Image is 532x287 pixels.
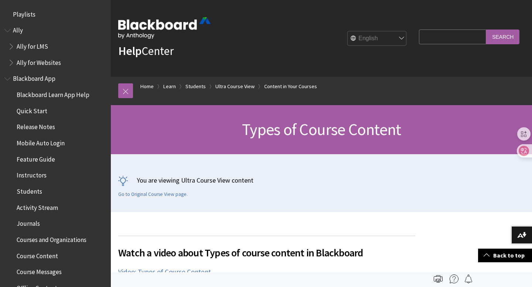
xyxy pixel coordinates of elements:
[450,274,458,283] img: More help
[163,82,176,91] a: Learn
[242,119,401,139] span: Types of Course Content
[13,24,23,34] span: Ally
[140,82,154,91] a: Home
[118,17,211,39] img: Blackboard by Anthology
[17,218,40,228] span: Journals
[264,82,317,91] a: Content in Your Courses
[118,44,141,58] strong: Help
[118,44,174,58] a: HelpCenter
[434,274,443,283] img: Print
[348,31,407,46] select: Site Language Selector
[17,234,86,243] span: Courses and Organizations
[464,274,473,283] img: Follow this page
[17,121,55,131] span: Release Notes
[4,24,106,69] nav: Book outline for Anthology Ally Help
[118,191,188,198] a: Go to Original Course View page.
[17,40,48,50] span: Ally for LMS
[215,82,255,91] a: Ultra Course View
[13,8,35,18] span: Playlists
[478,249,532,262] a: Back to top
[17,266,62,276] span: Course Messages
[4,8,106,21] nav: Book outline for Playlists
[17,105,47,115] span: Quick Start
[17,185,42,195] span: Students
[13,73,55,83] span: Blackboard App
[118,267,211,276] a: Video: Types of Course Content
[17,153,55,163] span: Feature Guide
[118,176,525,185] p: You are viewing Ultra Course View content
[17,89,89,98] span: Blackboard Learn App Help
[17,56,61,66] span: Ally for Websites
[17,169,47,179] span: Instructors
[17,137,65,147] span: Mobile Auto Login
[17,201,58,211] span: Activity Stream
[118,245,415,260] span: Watch a video about Types of course content in Blackboard
[486,30,519,44] input: Search
[185,82,206,91] a: Students
[17,250,58,260] span: Course Content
